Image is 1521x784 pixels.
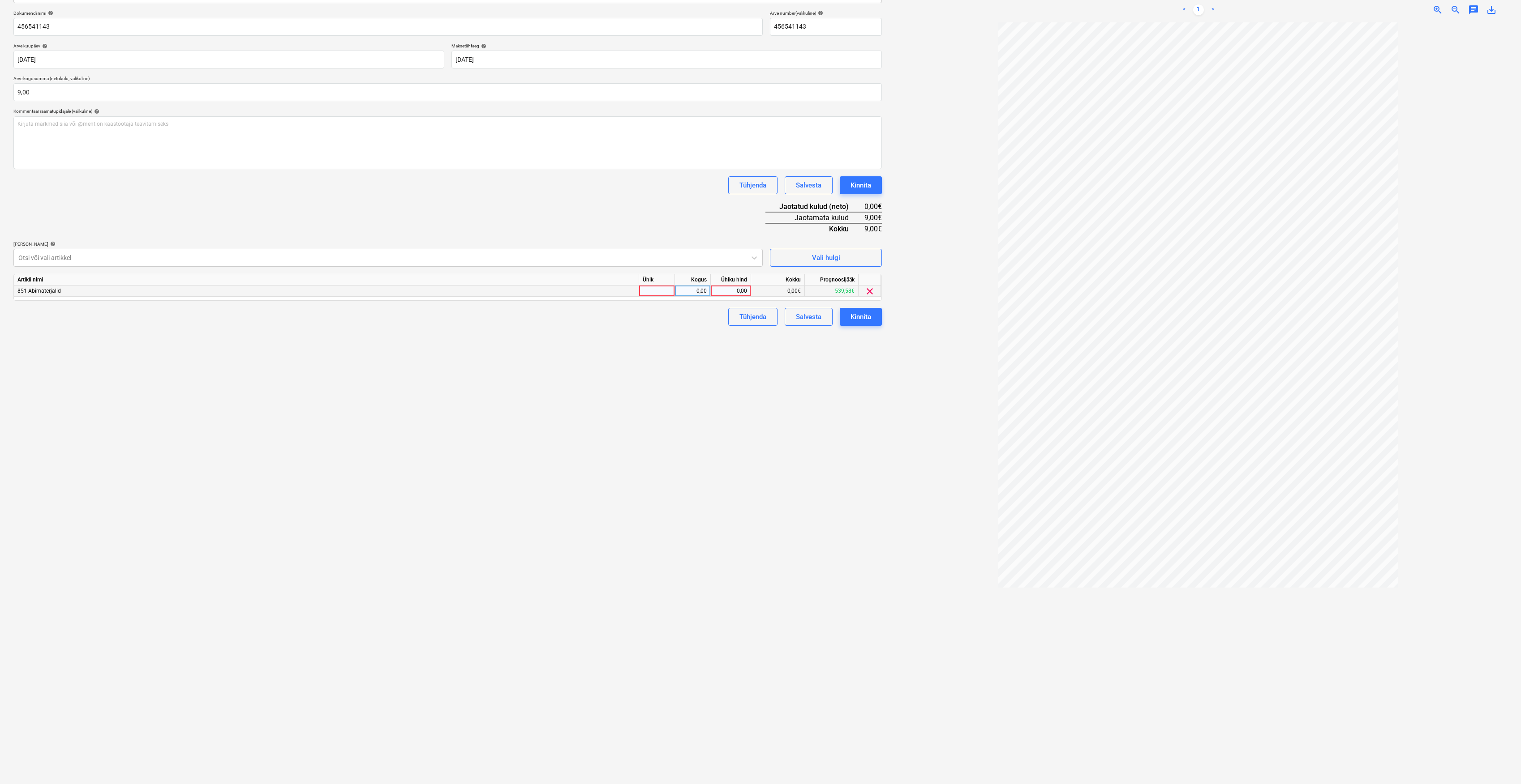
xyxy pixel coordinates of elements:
button: Salvesta [785,308,833,326]
div: Arve kuupäev [13,43,444,49]
button: Tühjenda [728,308,778,326]
div: Tühjenda [739,311,766,323]
button: Salvesta [785,176,833,194]
span: save_alt [1486,4,1497,15]
div: Jaotamata kulud [765,212,863,223]
div: Kommentaar raamatupidajale (valikuline) [13,108,882,114]
div: Jaotatud kulud (neto) [765,201,863,212]
div: 0,00€ [751,285,805,297]
div: Salvesta [796,179,821,191]
div: Kinnita [851,179,871,191]
button: Kinnita [840,308,882,326]
div: Tühjenda [739,179,766,191]
span: help [479,43,486,49]
div: Ühiku hind [711,274,751,285]
input: Arve kogusumma (netokulu, valikuline) [13,83,882,101]
button: Kinnita [840,176,882,194]
p: Arve kogusumma (netokulu, valikuline) [13,76,882,83]
input: Arve number [770,18,882,36]
span: zoom_out [1450,4,1461,15]
button: Vali hulgi [770,249,882,267]
span: help [40,43,47,49]
div: Ühik [639,274,675,285]
span: chat [1468,4,1479,15]
div: Prognoosijääk [805,274,859,285]
div: Arve number (valikuline) [770,10,882,16]
span: help [48,241,56,247]
span: help [92,109,99,114]
input: Dokumendi nimi [13,18,763,36]
div: Kinnita [851,311,871,323]
div: 0,00 [714,285,747,297]
span: clear [864,286,875,297]
div: Kokku [751,274,805,285]
div: 9,00€ [863,212,882,223]
input: Tähtaega pole määratud [451,51,882,68]
a: Next page [1207,4,1218,15]
div: 0,00 [679,285,707,297]
div: Maksetähtaeg [451,43,882,49]
div: Vali hulgi [812,252,840,264]
span: zoom_in [1432,4,1443,15]
div: Artikli nimi [14,274,639,285]
input: Arve kuupäeva pole määratud. [13,51,444,68]
div: 9,00€ [863,223,882,234]
div: 539,58€ [805,285,859,297]
div: 0,00€ [863,201,882,212]
span: 851 Abimaterjalid [17,288,61,294]
a: Previous page [1179,4,1190,15]
span: help [816,10,823,16]
div: [PERSON_NAME] [13,241,763,247]
div: Dokumendi nimi [13,10,763,16]
div: Kogus [675,274,711,285]
button: Tühjenda [728,176,778,194]
span: help [46,10,53,16]
a: Page 1 is your current page [1193,4,1204,15]
div: Kokku [765,223,863,234]
div: Salvesta [796,311,821,323]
